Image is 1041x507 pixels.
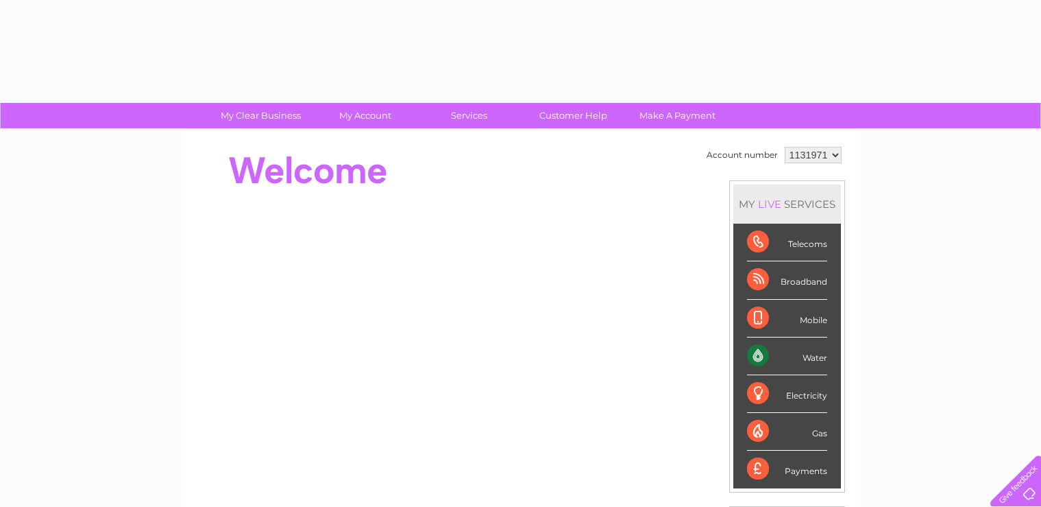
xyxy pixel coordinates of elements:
[755,198,784,211] div: LIVE
[733,185,841,224] div: MY SERVICES
[747,224,827,261] div: Telecoms
[747,261,827,299] div: Broadband
[747,413,827,451] div: Gas
[204,103,317,128] a: My Clear Business
[703,143,781,167] td: Account number
[621,103,734,128] a: Make A Payment
[747,300,827,338] div: Mobile
[517,103,630,128] a: Customer Help
[747,451,827,488] div: Payments
[308,103,421,128] a: My Account
[413,103,526,128] a: Services
[747,375,827,413] div: Electricity
[747,338,827,375] div: Water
